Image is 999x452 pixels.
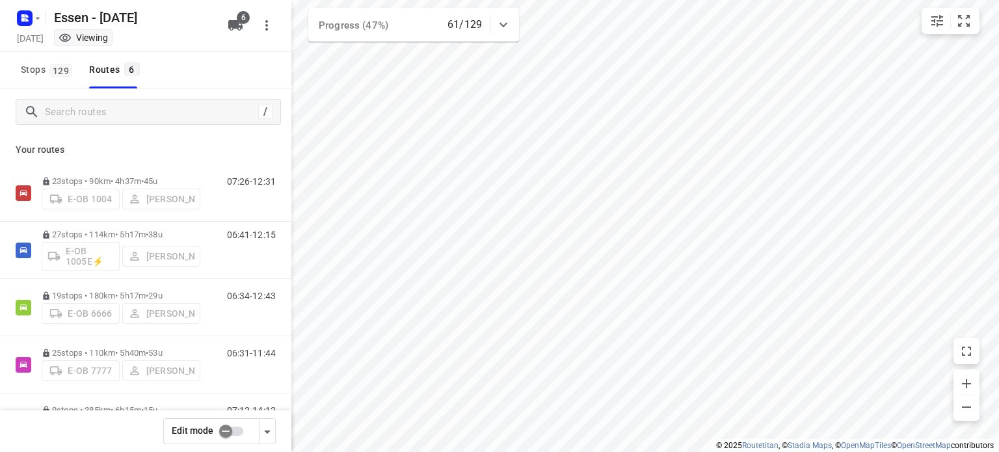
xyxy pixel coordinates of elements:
span: 53u [148,348,162,358]
div: You are currently in view mode. To make any changes, go to edit project. [59,31,108,44]
li: © 2025 , © , © © contributors [716,441,994,450]
a: OpenMapTiles [841,441,891,450]
span: Progress (47%) [319,20,388,31]
div: Driver app settings [260,423,275,439]
span: • [146,348,148,358]
span: • [141,405,144,415]
span: • [146,230,148,239]
p: 06:41-12:15 [227,230,276,240]
span: 29u [148,291,162,300]
span: 15u [144,405,157,415]
div: Routes [89,62,143,78]
p: Your routes [16,143,276,157]
span: 45u [144,176,157,186]
span: 6 [124,62,140,75]
input: Search routes [45,102,258,122]
span: 38u [148,230,162,239]
a: Stadia Maps [788,441,832,450]
button: Map settings [924,8,950,34]
span: Edit mode [172,425,213,436]
p: 23 stops • 90km • 4h37m [42,176,200,186]
span: • [141,176,144,186]
span: Stops [21,62,76,78]
a: Routetitan [742,441,779,450]
p: 27 stops • 114km • 5h17m [42,230,200,239]
p: 07:26-12:31 [227,176,276,187]
p: 07:12-14:12 [227,405,276,416]
p: 06:31-11:44 [227,348,276,358]
p: 25 stops • 110km • 5h40m [42,348,200,358]
a: OpenStreetMap [897,441,951,450]
button: 6 [222,12,248,38]
span: • [146,291,148,300]
p: 61/129 [447,17,482,33]
span: 129 [49,64,72,77]
div: small contained button group [922,8,979,34]
button: More [254,12,280,38]
p: 19 stops • 180km • 5h17m [42,291,200,300]
span: 6 [237,11,250,24]
p: 9 stops • 385km • 6h15m [42,405,200,415]
p: 06:34-12:43 [227,291,276,301]
div: / [258,105,273,119]
div: Progress (47%)61/129 [308,8,519,42]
